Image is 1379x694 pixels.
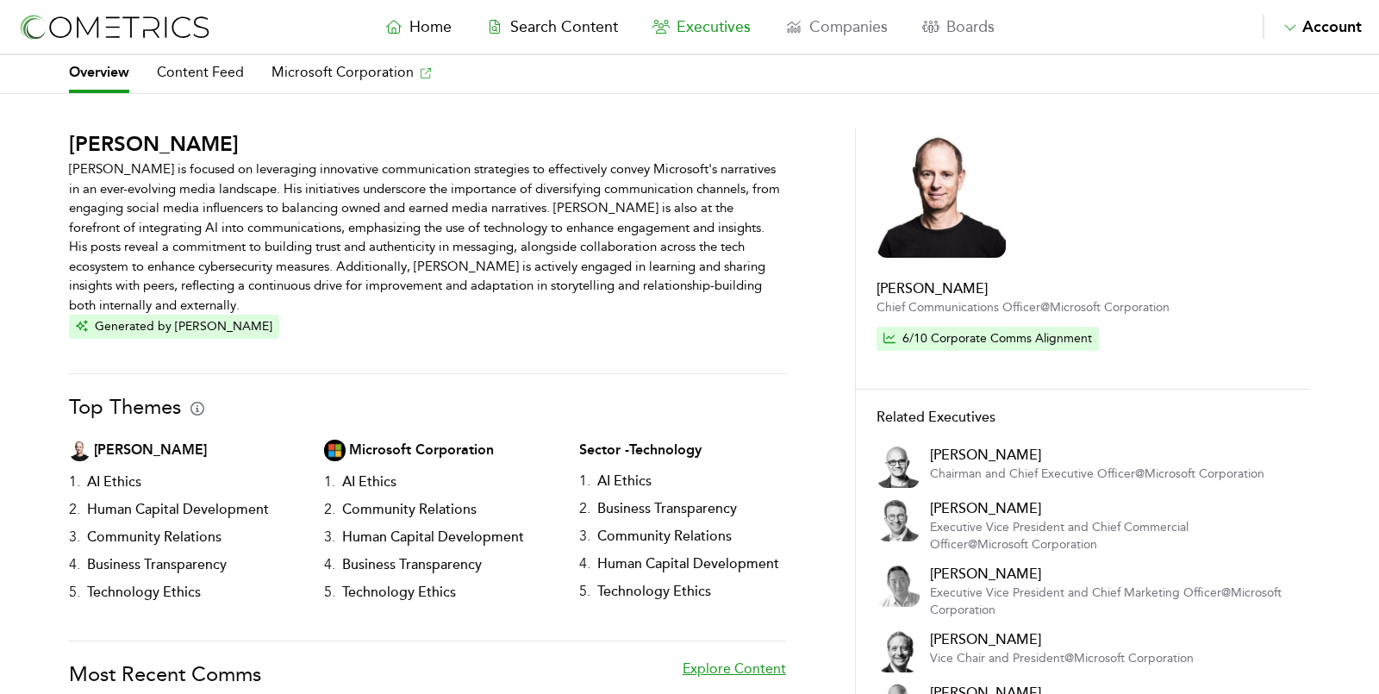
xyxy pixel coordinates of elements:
[930,498,1289,553] a: [PERSON_NAME]Executive Vice President and Chief Commercial Officer@Microsoft Corporation
[335,578,463,606] h3: Technology Ethics
[579,578,590,605] h3: 5 .
[69,315,279,339] button: Generated by [PERSON_NAME]
[69,159,786,315] p: [PERSON_NAME] is focused on leveraging innovative communication strategies to effectively convey ...
[930,629,1194,650] h2: [PERSON_NAME]
[877,445,920,488] img: Executive Thumbnail
[930,445,1264,466] h2: [PERSON_NAME]
[579,522,590,550] h3: 3 .
[590,578,718,605] h3: Technology Ethics
[579,495,590,522] h3: 2 .
[677,17,751,36] span: Executives
[80,578,208,606] h3: Technology Ethics
[349,440,494,461] h2: Microsoft Corporation
[1302,17,1362,36] span: Account
[335,496,484,523] h3: Community Relations
[877,299,1289,316] p: Chief Communications Officer @ Microsoft Corporation
[69,659,261,690] h1: Most Recent Comms
[579,440,786,460] h2: Sector - Technology
[877,629,920,672] img: Executive Thumbnail
[69,468,80,496] h3: 1 .
[930,498,1289,519] h2: [PERSON_NAME]
[590,467,658,495] h3: AI Ethics
[324,440,346,461] img: Company Logo Thumbnail
[324,578,335,606] h3: 5 .
[271,55,431,93] a: Microsoft Corporation
[69,496,80,523] h3: 2 .
[324,496,335,523] h3: 2 .
[69,578,80,606] h3: 5 .
[930,564,1289,619] a: [PERSON_NAME]Executive Vice President and Chief Marketing Officer@Microsoft Corporation
[335,523,531,551] h3: Human Capital Development
[930,466,1264,483] p: Chairman and Chief Executive Officer @ Microsoft Corporation
[590,495,744,522] h3: Business Transparency
[69,523,80,551] h3: 3 .
[930,650,1194,667] p: Vice Chair and President @ Microsoft Corporation
[335,551,489,578] h3: Business Transparency
[157,55,244,93] a: Content Feed
[324,523,335,551] h3: 3 .
[768,15,905,39] a: Companies
[877,407,1289,428] h2: Related Executives
[69,440,90,461] img: Executive Thumbnail
[69,551,80,578] h3: 4 .
[930,445,1264,488] a: [PERSON_NAME]Chairman and Chief Executive Officer@Microsoft Corporation
[94,440,207,461] h2: [PERSON_NAME]
[469,15,635,39] a: Search Content
[590,550,786,578] h3: Human Capital Development
[80,523,228,551] h3: Community Relations
[877,564,920,607] img: Executive Thumbnail
[905,15,1012,39] a: Boards
[324,468,335,496] h3: 1 .
[590,522,739,550] h3: Community Relations
[809,17,888,36] span: Companies
[877,128,1006,258] img: Executive Thumbnail
[930,629,1194,672] a: [PERSON_NAME]Vice Chair and President@Microsoft Corporation
[69,391,204,422] h1: Top Themes
[930,564,1289,585] h2: [PERSON_NAME]
[635,15,768,39] a: Executives
[80,496,276,523] h3: Human Capital Development
[69,55,129,93] a: Overview
[930,519,1289,553] p: Executive Vice President and Chief Commercial Officer @ Microsoft Corporation
[946,17,995,36] span: Boards
[579,467,590,495] h3: 1 .
[80,551,234,578] h3: Business Transparency
[579,550,590,578] h3: 4 .
[335,468,403,496] h3: AI Ethics
[877,327,1099,351] button: 6/10 Corporate Comms Alignment
[80,468,148,496] h3: AI Ethics
[409,17,452,36] span: Home
[1263,15,1362,39] button: Account
[510,17,618,36] span: Search Content
[324,551,335,578] h3: 4 .
[17,11,211,43] img: logo-refresh-RPX2ODFg.svg
[69,128,786,159] h1: [PERSON_NAME]
[930,585,1289,619] p: Executive Vice President and Chief Marketing Officer @ Microsoft Corporation
[877,498,920,541] img: Executive Thumbnail
[877,278,1289,299] h2: [PERSON_NAME]
[368,15,469,39] a: Home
